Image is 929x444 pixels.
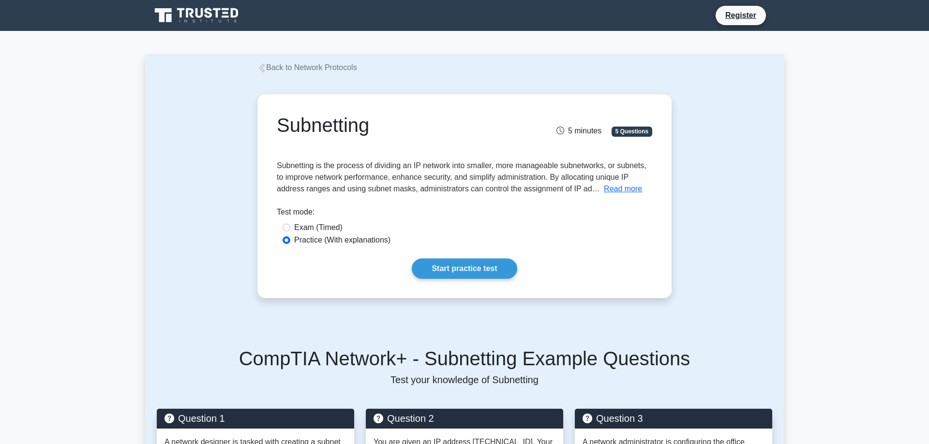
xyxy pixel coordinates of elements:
[412,258,517,279] a: Start practice test
[257,63,357,72] a: Back to Network Protocols
[612,127,652,136] span: 5 Questions
[294,222,343,233] label: Exam (Timed)
[583,413,764,424] h5: Question 3
[604,183,642,195] button: Read more
[277,161,646,193] span: Subnetting is the process of dividing an IP network into smaller, more manageable subnetworks, or...
[165,413,346,424] h5: Question 1
[277,114,523,137] h1: Subnetting
[719,9,762,21] a: Register
[277,206,652,222] div: Test mode:
[157,374,772,386] p: Test your knowledge of Subnetting
[294,234,390,246] label: Practice (With explanations)
[374,413,555,424] h5: Question 2
[157,347,772,370] h5: CompTIA Network+ - Subnetting Example Questions
[556,127,601,135] span: 5 minutes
